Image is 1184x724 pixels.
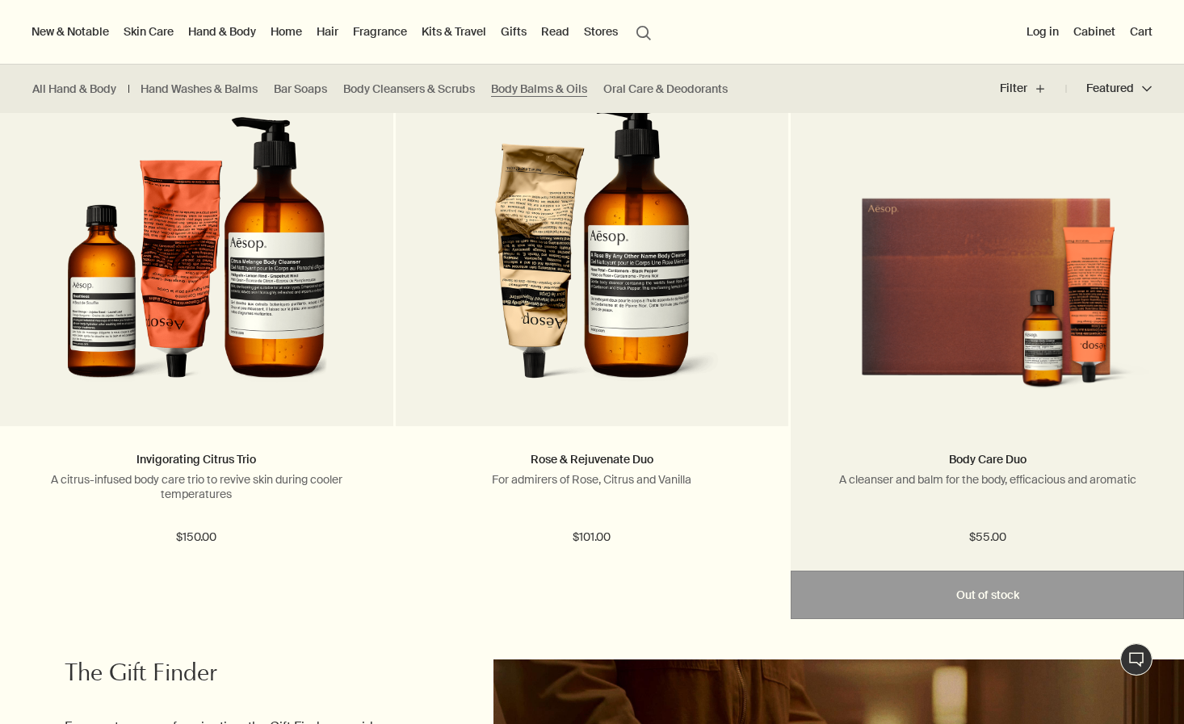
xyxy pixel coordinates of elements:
a: Rose & Rejuvenate Duo [531,452,653,467]
a: Skin Care [120,21,177,42]
a: Hand & Body [185,21,259,42]
a: Fragrance [350,21,410,42]
a: Hair [313,21,342,42]
img: A body cleanser and balm alongside a recycled cardboard gift box. [815,193,1160,402]
a: Bar Soaps [274,82,327,97]
a: Cabinet [1070,21,1119,42]
a: Home [267,21,305,42]
h2: The Gift Finder [65,659,395,692]
a: All Hand & Body [32,82,116,97]
button: Stores [581,21,621,42]
p: For admirers of Rose, Citrus and Vanilla [420,472,765,487]
a: Invigorating Citrus Trio [136,452,256,467]
a: Gifts [498,21,530,42]
a: Body Care Duo [949,452,1027,467]
button: Featured [1066,69,1152,108]
button: Out of stock - $55.00 [791,571,1184,619]
button: Filter [1000,69,1066,108]
p: A cleanser and balm for the body, efficacious and aromatic [815,472,1160,487]
button: Open search [629,16,658,47]
span: $101.00 [573,528,611,547]
button: New & Notable [28,21,112,42]
span: $150.00 [176,528,216,547]
a: Kits & Travel [418,21,489,42]
img: Citrus cool weather products [65,103,328,402]
a: A body cleanser and balm alongside a recycled cardboard gift box. [791,103,1184,426]
p: A citrus-infused body care trio to revive skin during cooler temperatures [24,472,369,501]
button: Cart [1127,21,1156,42]
span: $55.00 [969,528,1006,547]
a: Oral Care & Deodorants [603,82,728,97]
button: Log in [1023,21,1062,42]
button: Live Assistance [1120,643,1153,676]
a: Body Balms & Oils [491,82,587,97]
a: Hand Washes & Balms [141,82,258,97]
a: Body Cleansers & Scrubs [343,82,475,97]
a: Read [538,21,573,42]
